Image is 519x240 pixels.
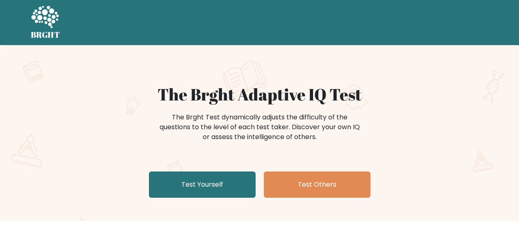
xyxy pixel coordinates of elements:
h5: BRGHT [31,30,60,40]
a: Test Yourself [149,171,256,198]
a: Test Others [264,171,370,198]
h1: The Brght Adaptive IQ Test [59,85,460,104]
div: The Brght Test dynamically adjusts the difficulty of the questions to the level of each test take... [157,112,362,142]
a: BRGHT [31,3,60,42]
